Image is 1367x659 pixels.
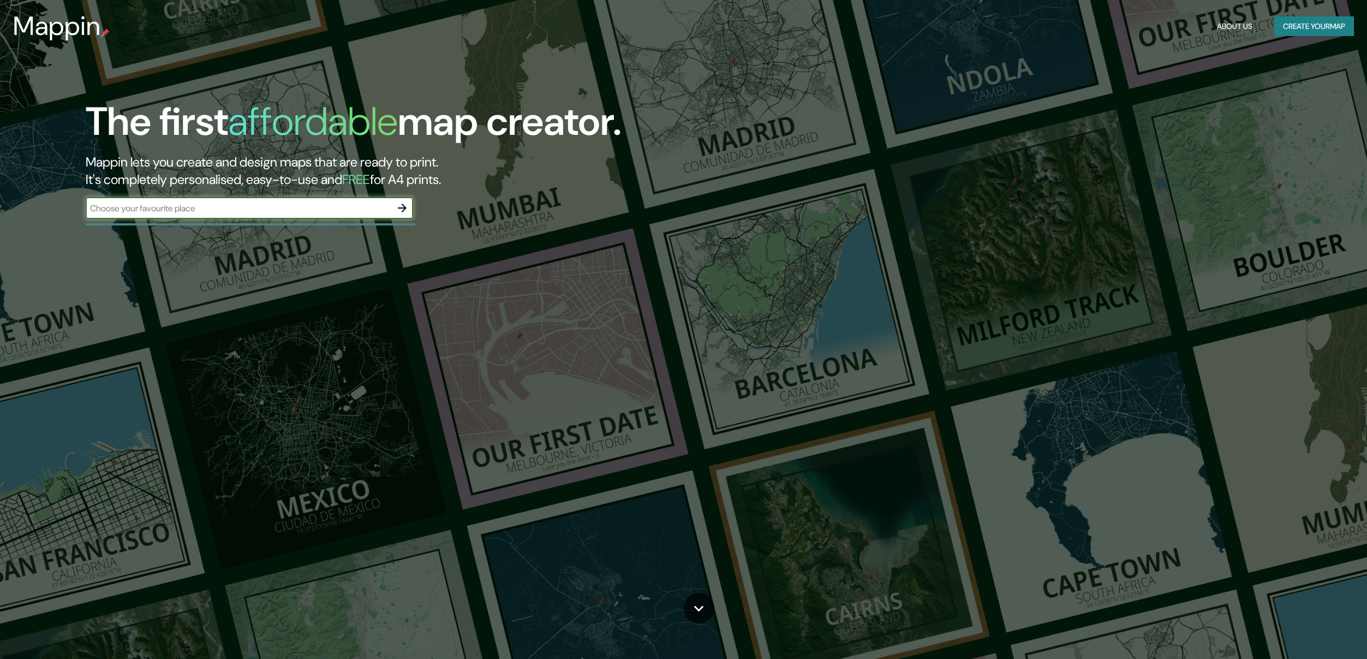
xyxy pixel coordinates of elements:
[1213,16,1257,37] button: About Us
[228,96,398,147] h1: affordable
[13,11,101,41] h3: Mappin
[86,153,769,188] h2: Mappin lets you create and design maps that are ready to print. It's completely personalised, eas...
[1274,16,1354,37] button: Create yourmap
[342,171,370,188] h5: FREE
[86,99,622,153] h1: The first map creator.
[86,202,391,215] input: Choose your favourite place
[101,28,110,37] img: mappin-pin
[1270,616,1355,647] iframe: Help widget launcher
